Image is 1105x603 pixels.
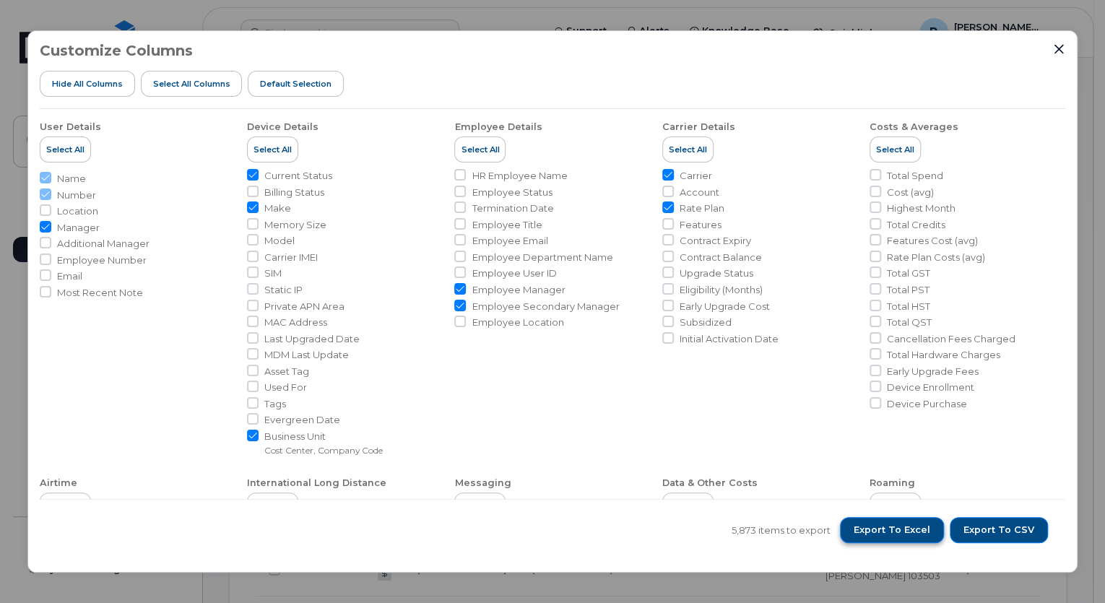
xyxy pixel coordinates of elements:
span: Early Upgrade Fees [887,365,979,378]
span: MAC Address [264,316,327,329]
span: Total HST [887,300,930,313]
span: Location [57,204,98,218]
span: Name [57,172,86,186]
button: Select All [870,493,921,519]
button: Close [1052,43,1065,56]
span: Manager [57,221,100,235]
span: Select All [876,144,914,155]
span: Select All [253,144,292,155]
span: Device Enrollment [887,381,974,394]
span: Select All [461,144,499,155]
span: Total QST [887,316,932,329]
span: Total Spend [887,169,943,183]
button: Export to Excel [840,517,944,543]
button: Default Selection [248,71,344,97]
button: Select All [40,493,91,519]
small: Cost Center, Company Code [264,445,383,456]
span: Total PST [887,283,929,297]
span: Employee Manager [472,283,565,297]
span: HR Employee Name [472,169,567,183]
button: Select All [870,136,921,162]
span: Features [680,218,721,232]
button: Select All [247,136,298,162]
span: Billing Status [264,186,324,199]
span: Static IP [264,283,303,297]
button: Select all Columns [141,71,243,97]
span: Account [680,186,719,199]
span: Cancellation Fees Charged [887,332,1015,346]
span: Employee Email [472,234,547,248]
span: Asset Tag [264,365,309,378]
button: Export to CSV [950,517,1048,543]
span: 5,873 items to export [732,524,831,537]
span: Employee Number [57,253,147,267]
div: Airtime [40,477,77,490]
span: Used For [264,381,307,394]
span: Additional Manager [57,237,149,251]
h3: Customize Columns [40,43,193,58]
span: Employee Title [472,218,542,232]
span: Make [264,201,291,215]
span: Export to Excel [854,524,930,537]
span: Carrier [680,169,712,183]
span: Contract Balance [680,251,762,264]
span: Early Upgrade Cost [680,300,770,313]
span: Features Cost (avg) [887,234,978,248]
span: Number [57,188,96,202]
span: Export to CSV [963,524,1034,537]
span: Email [57,269,82,283]
span: Most Recent Note [57,286,143,300]
span: Highest Month [887,201,955,215]
span: Business Unit [264,430,383,443]
span: Rate Plan [680,201,724,215]
span: Carrier IMEI [264,251,318,264]
span: Model [264,234,295,248]
span: Select All [46,144,84,155]
span: Employee Secondary Manager [472,300,619,313]
span: Termination Date [472,201,553,215]
span: Total Hardware Charges [887,348,1000,362]
span: Employee User ID [472,266,556,280]
span: Employee Status [472,186,552,199]
div: Device Details [247,121,318,134]
button: Select All [40,136,91,162]
button: Select All [454,493,506,519]
div: Employee Details [454,121,542,134]
span: SIM [264,266,282,280]
span: Select All [669,144,707,155]
div: Carrier Details [662,121,735,134]
span: Initial Activation Date [680,332,779,346]
div: User Details [40,121,101,134]
div: International Long Distance [247,477,386,490]
span: Memory Size [264,218,326,232]
span: Current Status [264,169,332,183]
span: Employee Department Name [472,251,612,264]
div: Costs & Averages [870,121,958,134]
div: Roaming [870,477,915,490]
span: Last Upgraded Date [264,332,360,346]
span: Private APN Area [264,300,344,313]
span: Upgrade Status [680,266,753,280]
span: Rate Plan Costs (avg) [887,251,985,264]
span: Device Purchase [887,397,967,411]
span: Select all Columns [153,78,230,90]
button: Select All [662,136,714,162]
span: Default Selection [260,78,331,90]
button: Hide All Columns [40,71,135,97]
div: Data & Other Costs [662,477,758,490]
span: Subsidized [680,316,732,329]
span: Total Credits [887,218,945,232]
span: Employee Location [472,316,563,329]
button: Select All [247,493,298,519]
iframe: Messenger Launcher [1042,540,1094,592]
span: Evergreen Date [264,413,340,427]
span: Hide All Columns [52,78,123,90]
button: Select All [662,493,714,519]
span: Cost (avg) [887,186,934,199]
span: Total GST [887,266,930,280]
button: Select All [454,136,506,162]
span: Contract Expiry [680,234,751,248]
div: Messaging [454,477,511,490]
span: Tags [264,397,286,411]
span: Eligibility (Months) [680,283,763,297]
